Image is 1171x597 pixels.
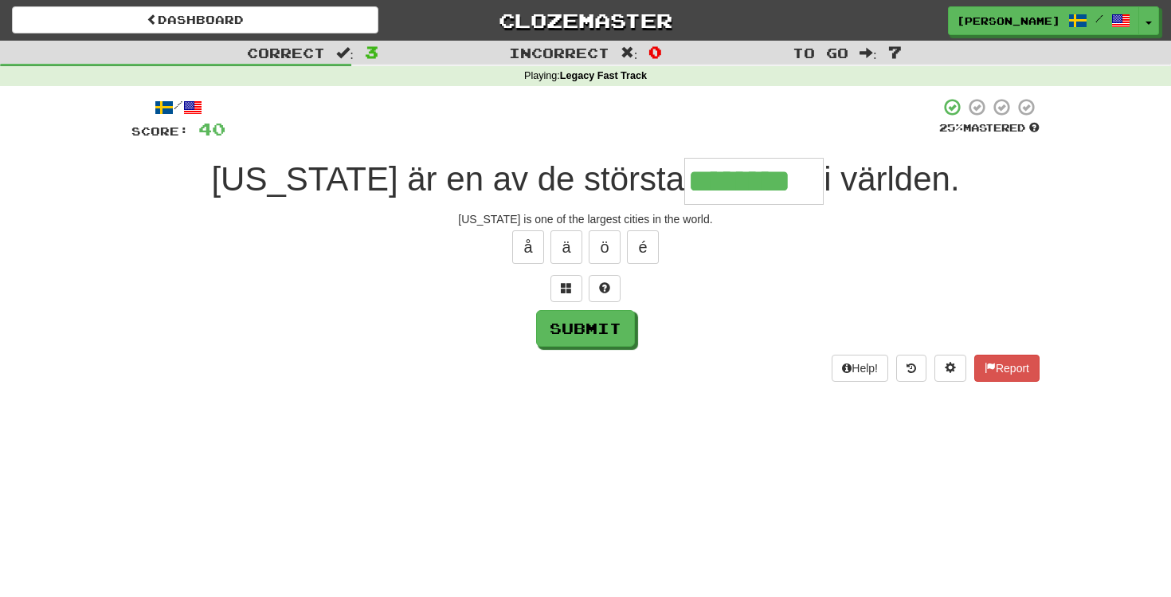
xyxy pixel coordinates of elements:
span: [US_STATE] är en av de största [211,160,684,198]
a: Dashboard [12,6,378,33]
button: ä [550,230,582,264]
button: å [512,230,544,264]
span: i världen. [824,160,959,198]
button: Switch sentence to multiple choice alt+p [550,275,582,302]
button: Round history (alt+y) [896,355,926,382]
span: Correct [247,45,325,61]
div: [US_STATE] is one of the largest cities in the world. [131,211,1040,227]
button: Single letter hint - you only get 1 per sentence and score half the points! alt+h [589,275,621,302]
button: Help! [832,355,888,382]
span: To go [793,45,848,61]
span: 7 [888,42,902,61]
span: Score: [131,124,189,138]
span: : [860,46,877,60]
span: : [336,46,354,60]
a: Clozemaster [402,6,769,34]
button: é [627,230,659,264]
span: 25 % [939,121,963,134]
div: / [131,97,225,117]
span: Incorrect [509,45,609,61]
button: Report [974,355,1040,382]
span: 40 [198,119,225,139]
span: [PERSON_NAME] [957,14,1060,28]
a: [PERSON_NAME] / [948,6,1139,35]
span: 3 [365,42,378,61]
button: ö [589,230,621,264]
strong: Legacy Fast Track [560,70,647,81]
span: : [621,46,638,60]
span: / [1095,13,1103,24]
button: Submit [536,310,635,347]
span: 0 [648,42,662,61]
div: Mastered [939,121,1040,136]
